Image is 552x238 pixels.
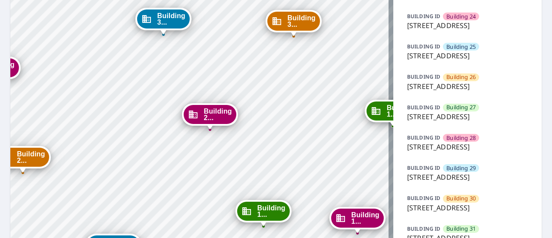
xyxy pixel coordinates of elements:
[407,172,528,182] p: [STREET_ADDRESS]
[446,134,476,142] span: Building 28
[407,13,440,20] p: BUILDING ID
[446,103,476,111] span: Building 27
[407,164,440,171] p: BUILDING ID
[365,100,421,127] div: Dropped pin, building Building 15, Commercial property, 7627 East 37th Street North Wichita, KS 6...
[407,81,528,92] p: [STREET_ADDRESS]
[407,20,528,31] p: [STREET_ADDRESS]
[135,8,191,35] div: Dropped pin, building Building 33, Commercial property, 7627 East 37th Street North Wichita, KS 6...
[407,203,528,213] p: [STREET_ADDRESS]
[387,105,415,117] span: Building 1...
[407,134,440,141] p: BUILDING ID
[17,151,45,164] span: Building 2...
[257,205,285,218] span: Building 1...
[157,13,185,25] span: Building 3...
[407,194,440,202] p: BUILDING ID
[266,10,322,37] div: Dropped pin, building Building 34, Commercial property, 7627 East 37th Street North Wichita, KS 6...
[329,207,386,234] div: Dropped pin, building Building 16, Commercial property, 7627 East 37th Street North Wichita, KS 6...
[182,103,238,130] div: Dropped pin, building Building 20, Commercial property, 7627 East 37th Street North Wichita, KS 6...
[235,200,292,227] div: Dropped pin, building Building 19, Commercial property, 7627 East 37th Street North Wichita, KS 6...
[446,164,476,172] span: Building 29
[446,73,476,81] span: Building 26
[446,225,476,233] span: Building 31
[204,108,232,121] span: Building 2...
[407,43,440,50] p: BUILDING ID
[407,142,528,152] p: [STREET_ADDRESS]
[407,104,440,111] p: BUILDING ID
[446,13,476,21] span: Building 24
[446,194,476,203] span: Building 30
[407,111,528,122] p: [STREET_ADDRESS]
[446,43,476,51] span: Building 25
[351,212,379,225] span: Building 1...
[288,15,316,28] span: Building 3...
[407,51,528,61] p: [STREET_ADDRESS]
[407,73,440,80] p: BUILDING ID
[407,225,440,232] p: BUILDING ID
